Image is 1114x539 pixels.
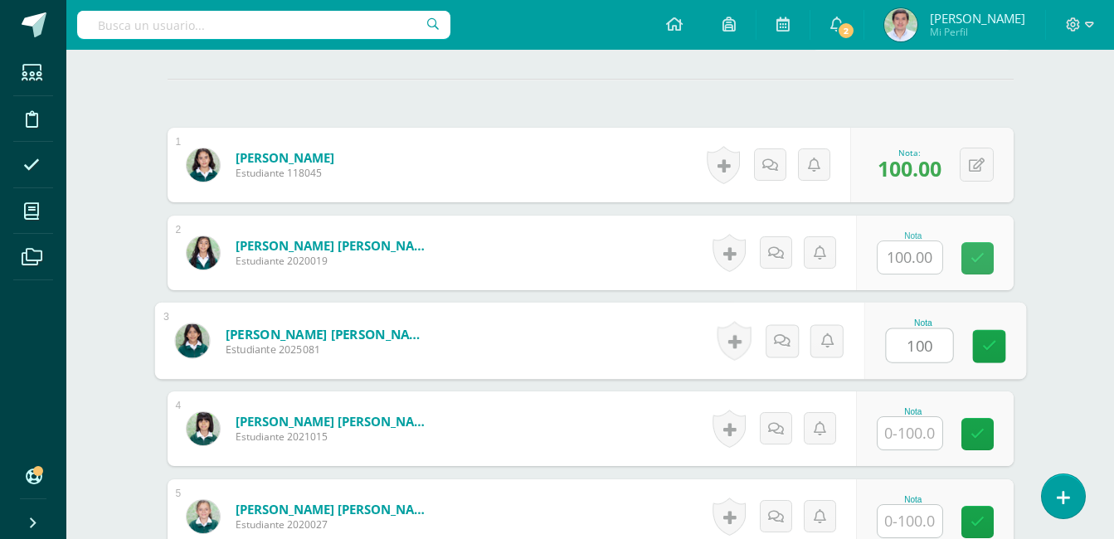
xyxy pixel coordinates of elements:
[187,412,220,445] img: fcc16c349dd16362a8ee5b33d221247f.png
[236,413,435,430] a: [PERSON_NAME] [PERSON_NAME]
[236,501,435,517] a: [PERSON_NAME] [PERSON_NAME]
[877,231,950,240] div: Nota
[837,22,855,40] span: 2
[236,237,435,254] a: [PERSON_NAME] [PERSON_NAME]
[225,325,430,342] a: [PERSON_NAME] [PERSON_NAME], [PERSON_NAME]
[930,25,1025,39] span: Mi Perfil
[236,517,435,532] span: Estudiante 2020027
[187,236,220,269] img: bc886874d70a74588afe01983c46b1ea.png
[877,407,950,416] div: Nota
[878,241,942,274] input: 0-100.0
[878,417,942,449] input: 0-100.0
[878,147,941,158] div: Nota:
[877,495,950,504] div: Nota
[187,500,220,533] img: c1ae8f59422f7e16814a4c51f980fa0c.png
[187,148,220,182] img: 3d32e0d728a6d5d0becd67057815e81f.png
[885,318,961,328] div: Nota
[930,10,1025,27] span: [PERSON_NAME]
[878,154,941,182] span: 100.00
[236,430,435,444] span: Estudiante 2021015
[77,11,450,39] input: Busca un usuario...
[236,254,435,268] span: Estudiante 2020019
[884,8,917,41] img: b10d14ec040a32e6b6549447acb4e67d.png
[236,149,334,166] a: [PERSON_NAME]
[225,342,430,357] span: Estudiante 2025081
[236,166,334,180] span: Estudiante 118045
[878,505,942,537] input: 0-100.0
[175,323,209,357] img: d066d74ed1415ada3c4d9169136d4341.png
[886,329,952,362] input: 0-100.0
